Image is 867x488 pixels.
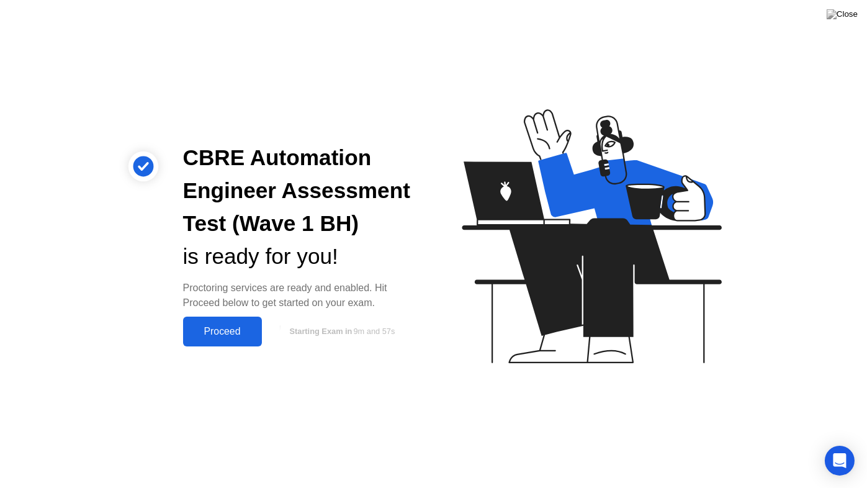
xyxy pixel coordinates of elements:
img: Close [827,9,858,19]
button: Proceed [183,317,262,346]
div: Proctoring services are ready and enabled. Hit Proceed below to get started on your exam. [183,281,414,310]
div: CBRE Automation Engineer Assessment Test (Wave 1 BH) [183,142,414,240]
button: Starting Exam in9m and 57s [268,320,414,343]
div: is ready for you! [183,240,414,273]
span: 9m and 57s [353,327,395,336]
div: Proceed [187,326,258,337]
div: Open Intercom Messenger [825,446,855,476]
